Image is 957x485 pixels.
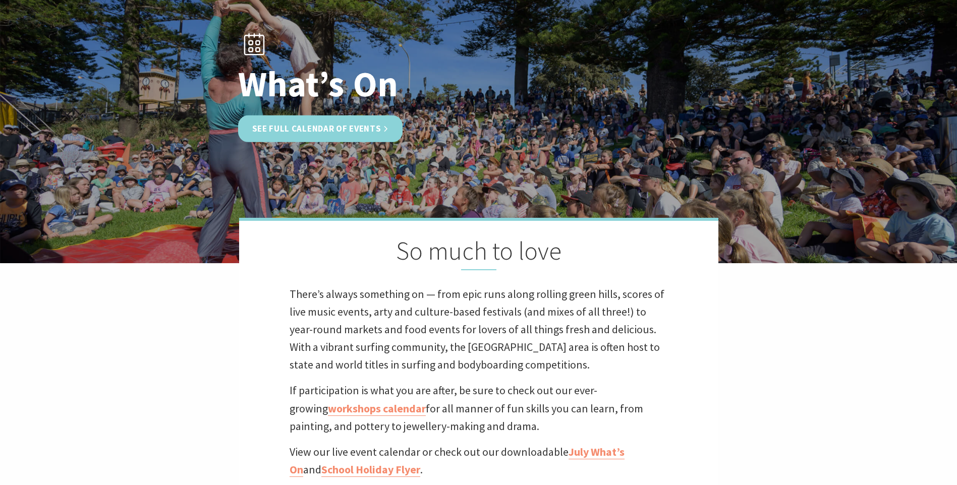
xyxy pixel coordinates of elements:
p: View our live event calendar or check out our downloadable and . [290,443,668,478]
h1: What’s On [238,65,523,103]
a: See Full Calendar of Events [238,115,403,142]
p: If participation is what you are after, be sure to check out our ever-growing for all manner of f... [290,382,668,435]
a: School Holiday Flyer [321,462,420,477]
p: There’s always something on — from epic runs along rolling green hills, scores of live music even... [290,285,668,374]
a: workshops calendar [328,401,426,416]
h2: So much to love [290,236,668,270]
